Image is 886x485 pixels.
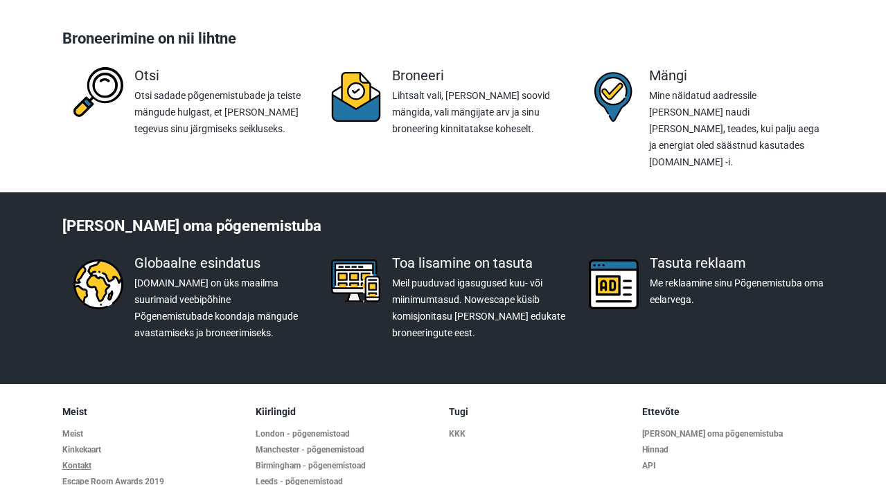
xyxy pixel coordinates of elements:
[62,21,824,57] h3: Broneerimine on nii lihtne
[449,429,631,439] a: KKK
[62,429,245,439] a: Meist
[62,215,824,244] h3: [PERSON_NAME] oma põgenemistuba
[256,445,438,455] a: Manchester - põgenemistoad
[392,87,567,137] p: Lihtsalt vali, [PERSON_NAME] soovid mängida, vali mängijate arv ja sinu broneering kinnitatakse k...
[642,445,824,455] a: Hinnad
[392,255,567,271] div: Toa lisamine on tasuta
[134,87,309,137] p: Otsi sadade põgenemistubade ja teiste mängude hulgast, et [PERSON_NAME] tegevus sinu järgmiseks s...
[62,406,245,418] h5: Meist
[649,87,824,170] p: Mine näidatud aadressile [PERSON_NAME] naudi [PERSON_NAME], teades, kui palju aega ja energiat ol...
[256,406,438,418] h5: Kiirlingid
[449,406,631,418] h5: Tugi
[134,67,309,84] div: Otsi
[134,255,309,271] div: Globaalne esindatus
[650,255,824,271] div: Tasuta reklaam
[392,275,567,341] p: Meil puuduvad igasugused kuu- või miinimumtasud. Nowescape küsib komisjonitasu [PERSON_NAME] eduk...
[650,275,824,308] p: Me reklaamine sinu Põgenemistuba oma eelarvega.
[642,429,824,439] a: [PERSON_NAME] oma põgenemistuba
[256,429,438,439] a: London - põgenemistoad
[62,461,245,471] a: Kontakt
[392,67,567,84] div: Broneeri
[642,406,824,418] h5: Ettevõte
[62,445,245,455] a: Kinkekaart
[256,461,438,471] a: Birmingham - põgenemistoad
[649,67,824,84] div: Mängi
[134,275,309,341] p: [DOMAIN_NAME] on üks maailma suurimaid veebipõhine Põgenemistubade koondaja mängude avastamiseks ...
[642,461,824,471] a: API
